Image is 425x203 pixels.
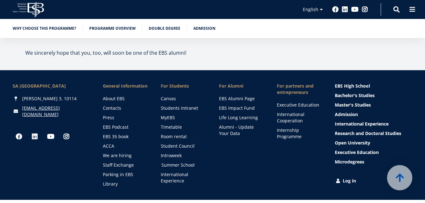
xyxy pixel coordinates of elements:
[335,92,412,99] a: Bachelor's Studies
[2,88,6,92] input: MA in International Management
[219,114,264,121] a: Life Long Learning
[335,83,412,89] a: EBS High School
[277,111,322,124] a: International Cooperation
[25,48,313,58] p: We sincerely hope that you, too, will soon be one of the EBS alumni!
[219,124,264,137] a: Alumni - Update Your Data
[362,6,368,13] a: Instagram
[13,83,90,89] div: SA [GEOGRAPHIC_DATA]
[103,181,148,187] a: Library
[161,143,206,149] a: Student Council
[335,102,412,108] a: Master's Studies
[219,83,264,89] span: For Alumni
[342,6,348,13] a: Linkedin
[161,95,206,102] a: Canvas
[148,0,168,6] span: Last Name
[335,178,412,184] a: Log in
[351,6,359,13] a: Youtube
[103,114,148,121] a: Press
[103,171,148,178] a: Parking in EBS
[103,162,148,168] a: Staff Exchange
[277,102,322,108] a: Executive Education
[332,6,339,13] a: Facebook
[89,25,136,32] a: Programme overview
[277,83,322,95] span: For partners and entrepreneurs
[161,171,206,184] a: International Experience
[335,149,412,156] a: Executive Education
[161,162,207,168] a: Summer School
[13,95,90,102] div: [PERSON_NAME] 3, 10114
[161,124,206,130] a: Timetable
[335,111,412,118] a: Admission
[103,124,148,130] a: EBS Podcast
[103,83,148,89] span: General Information
[335,130,412,137] a: Research and Doctoral Studies
[60,130,73,143] a: Instagram
[161,152,206,159] a: Introweek
[103,95,148,102] a: About EBS
[103,133,148,140] a: EBS 35 book
[161,114,206,121] a: MyEBS
[13,25,76,32] a: Why choose this programme?
[13,130,25,143] a: Facebook
[219,95,264,102] a: EBS Alumni Page
[44,130,57,143] a: Youtube
[335,140,412,146] a: Open University
[149,25,180,32] a: Double Degree
[219,105,264,111] a: EBS Impact Fund
[28,130,41,143] a: Linkedin
[161,133,206,140] a: Room rental
[103,105,148,111] a: Contacts
[103,143,148,149] a: ACCA
[22,105,90,118] a: [EMAIL_ADDRESS][DOMAIN_NAME]
[277,127,322,140] a: Internship Programme
[335,121,412,127] a: International Experience
[161,83,206,89] a: For Students
[193,25,216,32] a: Admission
[7,88,70,94] span: MA in International Management
[103,152,148,159] a: We are hiring
[161,105,206,111] a: Students Intranet
[335,159,412,165] a: Microdegrees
